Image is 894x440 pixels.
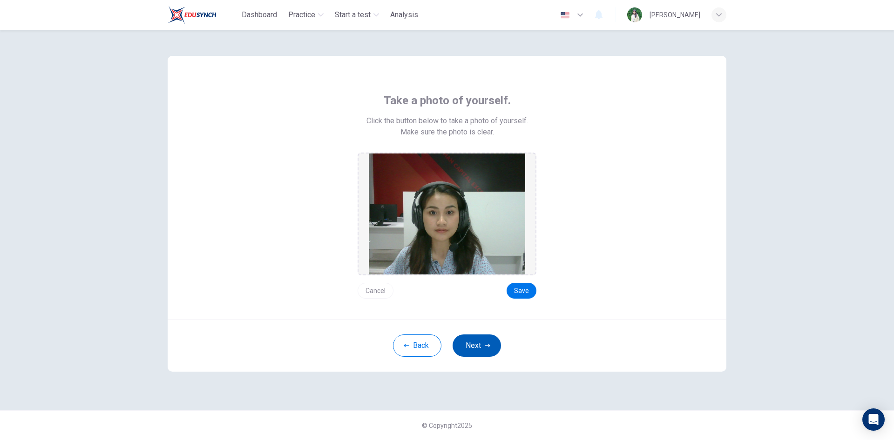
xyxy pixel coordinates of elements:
[627,7,642,22] img: Profile picture
[288,9,315,20] span: Practice
[335,9,371,20] span: Start a test
[358,283,393,299] button: Cancel
[384,93,511,108] span: Take a photo of yourself.
[386,7,422,23] button: Analysis
[862,408,885,431] div: Open Intercom Messenger
[366,115,528,127] span: Click the button below to take a photo of yourself.
[393,334,441,357] button: Back
[422,422,472,429] span: © Copyright 2025
[650,9,700,20] div: [PERSON_NAME]
[168,6,217,24] img: Train Test logo
[238,7,281,23] button: Dashboard
[369,153,525,274] img: preview screemshot
[331,7,383,23] button: Start a test
[400,127,494,138] span: Make sure the photo is clear.
[453,334,501,357] button: Next
[390,9,418,20] span: Analysis
[168,6,238,24] a: Train Test logo
[559,12,571,19] img: en
[284,7,327,23] button: Practice
[507,283,536,299] button: Save
[242,9,277,20] span: Dashboard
